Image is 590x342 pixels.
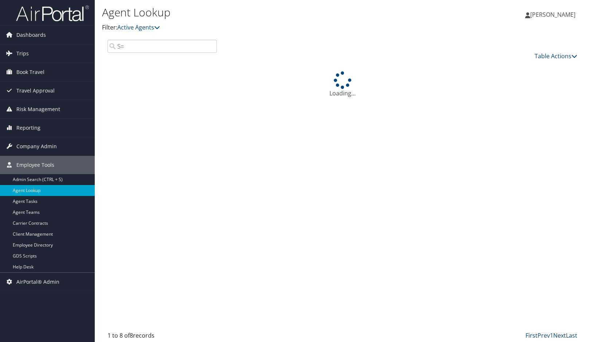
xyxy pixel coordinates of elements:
h1: Agent Lookup [102,5,422,20]
span: Company Admin [16,137,57,156]
div: Loading... [102,71,583,98]
span: Reporting [16,119,40,137]
span: 8 [130,331,133,339]
span: [PERSON_NAME] [530,11,575,19]
span: Employee Tools [16,156,54,174]
a: Table Actions [535,52,577,60]
a: Prev [538,331,550,339]
span: AirPortal® Admin [16,273,59,291]
a: Active Agents [117,23,160,31]
a: Next [553,331,566,339]
a: First [525,331,538,339]
p: Filter: [102,23,422,32]
span: Risk Management [16,100,60,118]
span: Trips [16,44,29,63]
span: Dashboards [16,26,46,44]
a: Last [566,331,577,339]
a: [PERSON_NAME] [525,4,583,25]
span: Travel Approval [16,82,55,100]
img: airportal-logo.png [16,5,89,22]
a: 1 [550,331,553,339]
span: Book Travel [16,63,44,81]
input: Search [108,40,217,53]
